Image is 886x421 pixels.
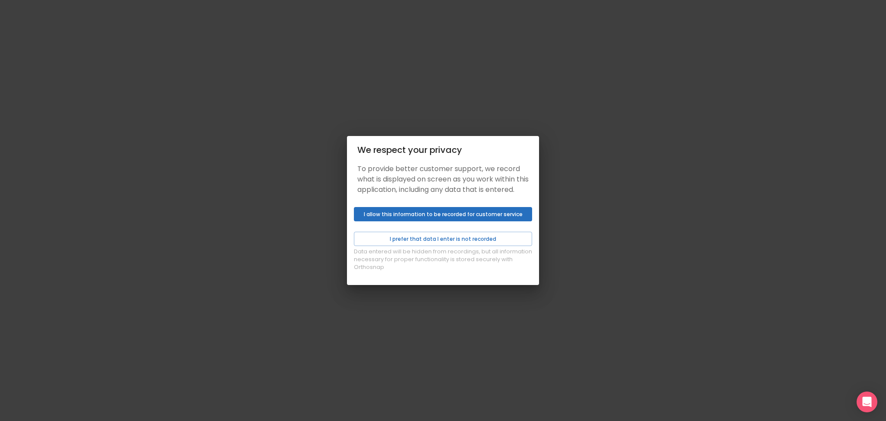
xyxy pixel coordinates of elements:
[354,207,532,221] button: I allow this information to be recorded for customer service
[857,392,877,412] div: Open Intercom Messenger
[357,143,529,157] div: We respect your privacy
[354,248,532,271] p: Data entered will be hidden from recordings, but all information necessary for proper functionali...
[354,232,532,246] button: I prefer that data I enter is not recorded
[357,164,529,195] p: To provide better customer support, we record what is displayed on screen as you work within this...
